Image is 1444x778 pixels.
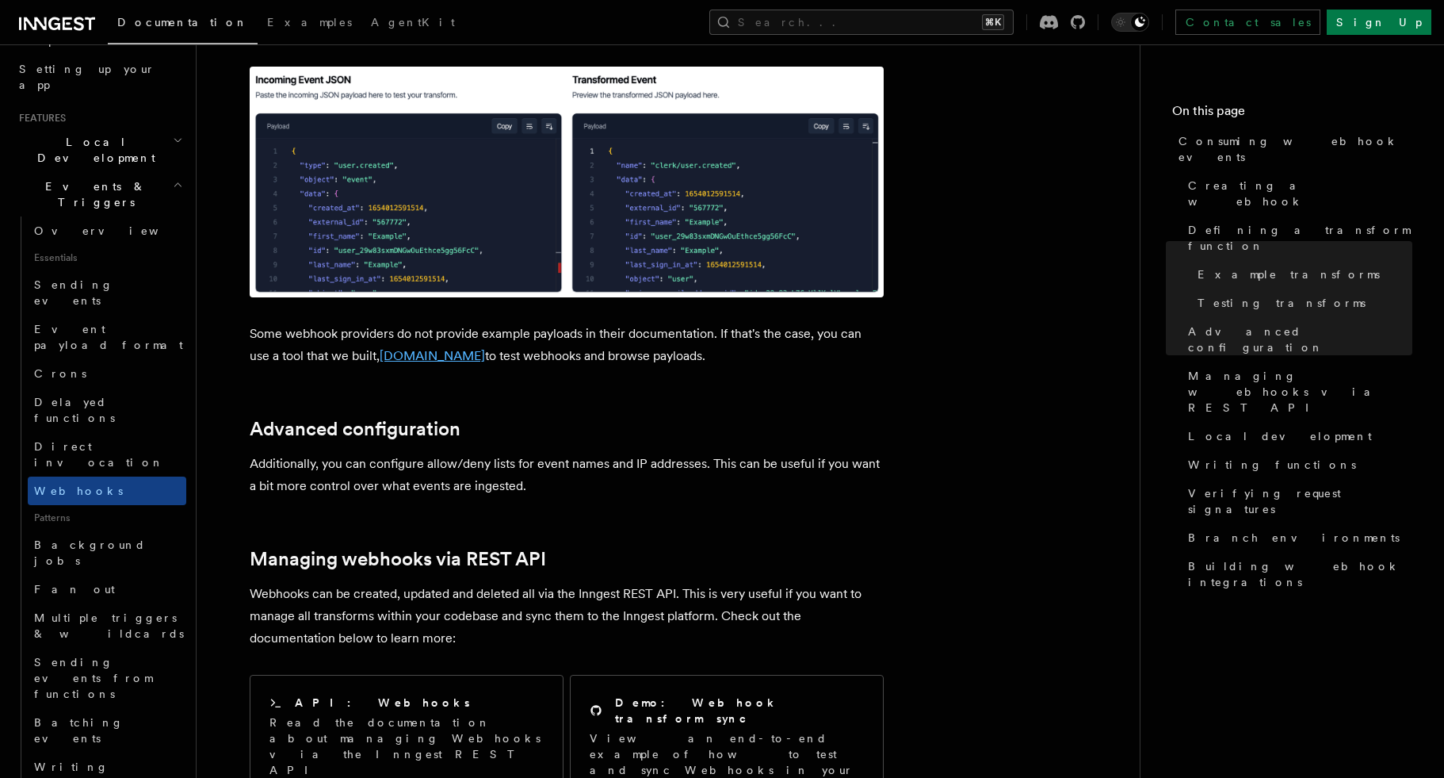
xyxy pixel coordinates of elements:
[13,134,173,166] span: Local Development
[34,611,184,640] span: Multiple triggers & wildcards
[1182,552,1412,596] a: Building webhook integrations
[28,432,186,477] a: Direct invocation
[34,583,115,596] span: Fan out
[982,14,1004,30] kbd: ⌘K
[34,278,113,307] span: Sending events
[250,323,884,367] p: Some webhook providers do not provide example payloads in their documentation. If that's the case...
[361,5,464,43] a: AgentKit
[1188,178,1412,209] span: Creating a webhook
[28,217,186,245] a: Overview
[28,531,186,575] a: Background jobs
[1191,289,1412,317] a: Testing transforms
[34,323,183,351] span: Event payload format
[1188,222,1412,254] span: Defining a transform function
[1188,428,1372,444] span: Local development
[1188,530,1400,546] span: Branch environments
[1188,485,1412,517] span: Verifying request signatures
[1198,266,1380,282] span: Example transforms
[709,10,1014,35] button: Search...⌘K
[1182,450,1412,479] a: Writing functions
[28,708,186,753] a: Batching events
[19,63,155,91] span: Setting up your app
[295,695,470,711] h2: API: Webhooks
[250,418,460,440] a: Advanced configuration
[34,367,86,380] span: Crons
[28,388,186,432] a: Delayed functions
[615,695,864,726] h2: Demo: Webhook transform sync
[34,396,115,424] span: Delayed functions
[13,172,186,217] button: Events & Triggers
[1182,523,1412,552] a: Branch environments
[34,656,152,700] span: Sending events from functions
[371,16,455,29] span: AgentKit
[1175,10,1320,35] a: Contact sales
[1188,558,1412,590] span: Building webhook integrations
[1179,133,1412,165] span: Consuming webhook events
[250,67,884,297] img: Inngest dashboard transform testing
[1172,127,1412,171] a: Consuming webhook events
[269,715,544,778] p: Read the documentation about managing Webhooks via the Inngest REST API
[1191,260,1412,289] a: Example transforms
[28,359,186,388] a: Crons
[108,5,258,44] a: Documentation
[1182,362,1412,422] a: Managing webhooks via REST API
[28,315,186,359] a: Event payload format
[250,548,546,570] a: Managing webhooks via REST API
[1182,171,1412,216] a: Creating a webhook
[28,477,186,505] a: Webhooks
[28,270,186,315] a: Sending events
[380,348,485,363] a: [DOMAIN_NAME]
[34,538,146,567] span: Background jobs
[28,575,186,604] a: Fan out
[1327,10,1431,35] a: Sign Up
[13,128,186,172] button: Local Development
[28,505,186,531] span: Patterns
[1188,324,1412,355] span: Advanced configuration
[117,16,248,29] span: Documentation
[1182,216,1412,260] a: Defining a transform function
[28,604,186,648] a: Multiple triggers & wildcards
[1188,368,1412,416] span: Managing webhooks via REST API
[34,716,124,745] span: Batching events
[1172,102,1412,127] h4: On this page
[34,440,164,469] span: Direct invocation
[34,224,197,237] span: Overview
[13,55,186,99] a: Setting up your app
[250,583,884,650] p: Webhooks can be created, updated and deleted all via the Inngest REST API. This is very useful if...
[13,178,173,210] span: Events & Triggers
[28,245,186,270] span: Essentials
[267,16,352,29] span: Examples
[1182,422,1412,450] a: Local development
[34,485,123,497] span: Webhooks
[28,648,186,708] a: Sending events from functions
[258,5,361,43] a: Examples
[1182,479,1412,523] a: Verifying request signatures
[1198,295,1366,311] span: Testing transforms
[1188,457,1356,473] span: Writing functions
[1182,317,1412,362] a: Advanced configuration
[13,112,66,125] span: Features
[1111,13,1149,32] button: Toggle dark mode
[250,453,884,497] p: Additionally, you can configure allow/deny lists for event names and IP addresses. This can be us...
